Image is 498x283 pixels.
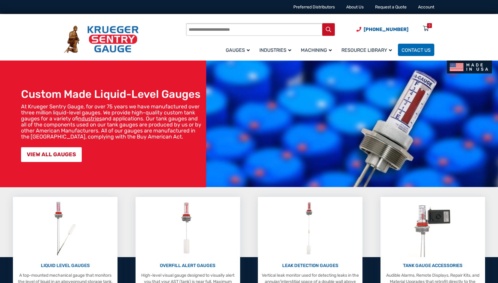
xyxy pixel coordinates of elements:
[21,147,82,162] a: VIEW ALL GAUGES
[383,262,482,269] p: TANK GAUGE ACCESSORIES
[398,44,434,56] a: Contact Us
[429,23,430,28] div: 0
[139,262,237,269] p: OVERFILL ALERT GAUGES
[261,262,359,269] p: LEAK DETECTION GAUGES
[21,88,203,101] h1: Custom Made Liquid-Level Gauges
[341,47,392,53] span: Resource Library
[346,5,364,10] a: About Us
[338,43,398,57] a: Resource Library
[375,5,407,10] a: Request a Quote
[256,43,297,57] a: Industries
[402,47,431,53] span: Contact Us
[356,26,408,33] a: Phone Number (920) 434-8860
[206,61,498,187] img: bg_hero_bannerksentry
[298,200,322,257] img: Leak Detection Gauges
[418,5,434,10] a: Account
[64,26,139,53] img: Krueger Sentry Gauge
[222,43,256,57] a: Gauges
[49,200,81,257] img: Liquid Level Gauges
[301,47,332,53] span: Machining
[78,115,102,122] a: industries
[408,200,457,257] img: Tank Gauge Accessories
[174,200,201,257] img: Overfill Alert Gauges
[21,104,203,140] p: At Krueger Sentry Gauge, for over 75 years we have manufactured over three million liquid-level g...
[226,47,250,53] span: Gauges
[297,43,338,57] a: Machining
[16,262,115,269] p: LIQUID LEVEL GAUGES
[293,5,335,10] a: Preferred Distributors
[364,26,408,32] span: [PHONE_NUMBER]
[259,47,291,53] span: Industries
[447,61,492,73] img: Made In USA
